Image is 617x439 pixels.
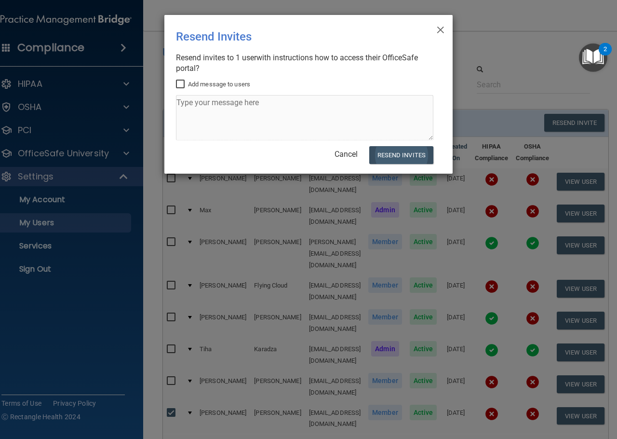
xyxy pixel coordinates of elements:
button: Open Resource Center, 2 new notifications [579,43,607,72]
input: Add message to users [176,81,187,88]
div: 2 [604,49,607,62]
label: Add message to users [176,79,250,90]
div: Resend invites to 1 user with instructions how to access their OfficeSafe portal? [176,53,433,74]
button: Resend Invites [369,146,433,164]
span: × [436,19,445,38]
iframe: Drift Widget Chat Controller [450,370,605,409]
div: Resend Invites [176,23,402,51]
a: Cancel [335,150,358,159]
